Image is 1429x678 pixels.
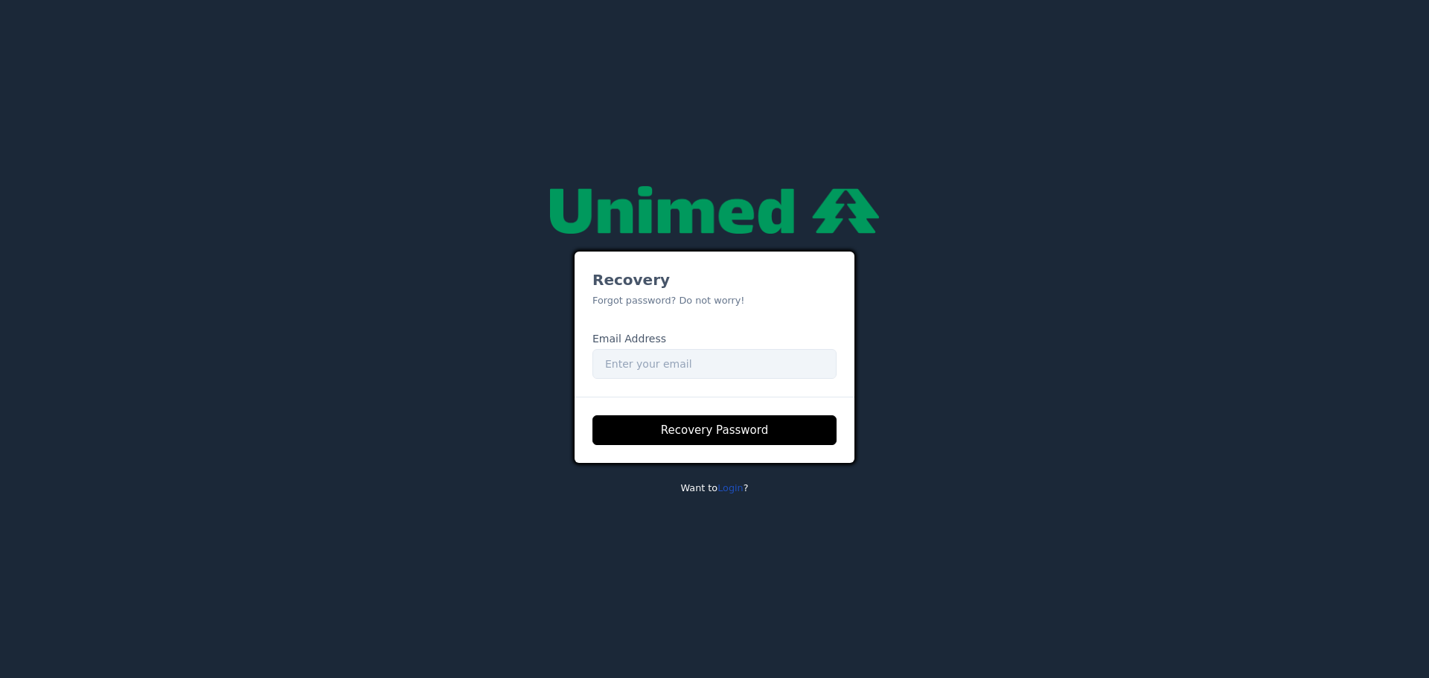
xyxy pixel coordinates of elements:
[575,481,854,495] p: Want to ?
[592,295,745,306] small: Forgot password? Do not worry!
[550,186,879,234] img: null
[592,269,837,290] h3: Recovery
[717,482,744,493] a: Login
[592,331,666,347] label: Email Address
[592,415,837,445] button: Recovery Password
[592,349,837,379] input: Enter your email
